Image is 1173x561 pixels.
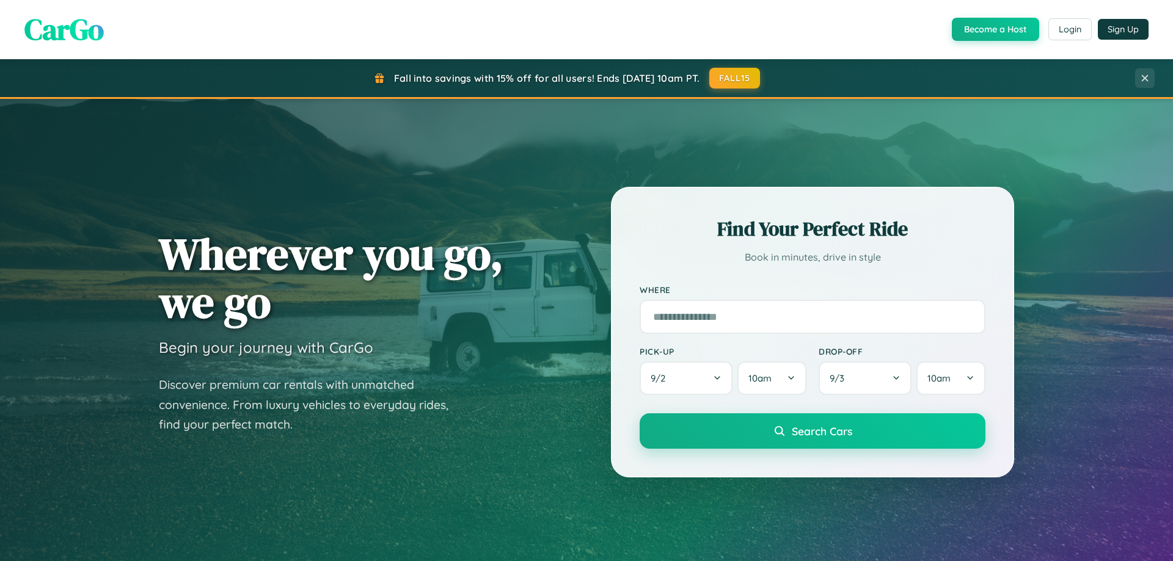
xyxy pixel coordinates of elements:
[159,230,503,326] h1: Wherever you go, we go
[927,372,951,384] span: 10am
[24,9,104,49] span: CarGo
[640,361,733,395] button: 9/2
[819,361,912,395] button: 9/3
[394,72,700,84] span: Fall into savings with 15% off for all users! Ends [DATE] 10am PT.
[640,248,985,266] p: Book in minutes, drive in style
[1098,19,1149,40] button: Sign Up
[651,372,671,384] span: 9 / 2
[952,18,1039,41] button: Become a Host
[737,361,806,395] button: 10am
[916,361,985,395] button: 10am
[640,284,985,295] label: Where
[709,68,761,89] button: FALL15
[792,424,852,438] span: Search Cars
[1048,18,1092,40] button: Login
[748,372,772,384] span: 10am
[159,375,464,435] p: Discover premium car rentals with unmatched convenience. From luxury vehicles to everyday rides, ...
[159,338,373,357] h3: Begin your journey with CarGo
[640,346,806,357] label: Pick-up
[640,413,985,449] button: Search Cars
[640,215,985,242] h2: Find Your Perfect Ride
[830,372,850,384] span: 9 / 3
[819,346,985,357] label: Drop-off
